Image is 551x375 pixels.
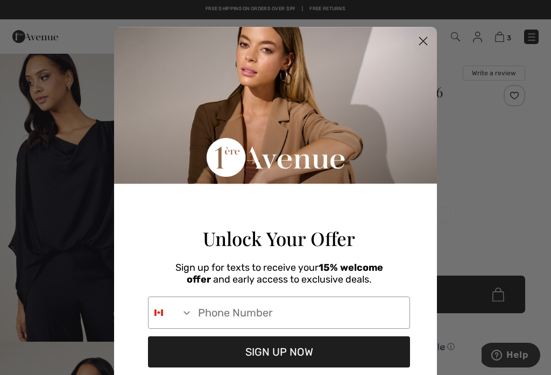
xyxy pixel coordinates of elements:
span: Sign up for texts to receive your [175,262,319,273]
input: Phone Number [193,297,409,328]
button: SIGN UP NOW [148,336,410,367]
button: Search Countries [149,297,193,328]
img: Canada [154,308,163,317]
span: Help [25,8,47,17]
span: Unlock Your Offer [203,226,355,251]
button: Close dialog [414,32,433,51]
span: and early access to exclusive deals. [213,273,372,285]
span: 15% welcome offer [187,262,383,285]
